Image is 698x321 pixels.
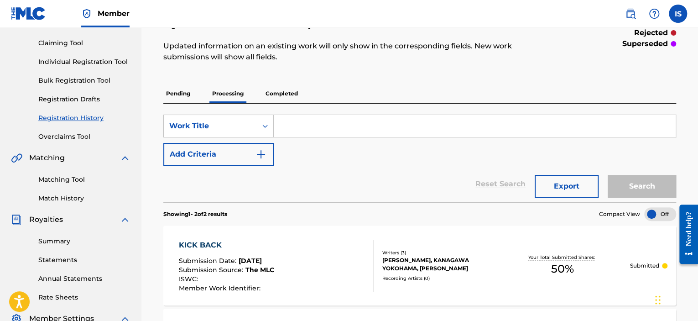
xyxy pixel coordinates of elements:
[621,5,640,23] a: Public Search
[263,84,301,103] p: Completed
[163,143,274,166] button: Add Criteria
[652,277,698,321] iframe: Chat Widget
[634,27,668,38] p: rejected
[169,121,251,132] div: Work Title
[622,38,668,49] p: superseded
[38,113,130,123] a: Registration History
[551,261,574,277] span: 50 %
[38,274,130,284] a: Annual Statements
[630,262,659,270] p: Submitted
[179,284,263,292] span: Member Work Identifier :
[11,7,46,20] img: MLC Logo
[163,226,676,305] a: KICK BACKSubmission Date:[DATE]Submission Source:The MLCISWC:Member Work Identifier:Writers (3)[P...
[120,153,130,163] img: expand
[38,38,130,48] a: Claiming Tool
[38,57,130,67] a: Individual Registration Tool
[179,240,274,251] div: KICK BACK
[38,175,130,184] a: Matching Tool
[535,175,599,198] button: Export
[11,214,22,225] img: Royalties
[81,8,92,19] img: Top Rightsholder
[38,237,130,246] a: Summary
[599,210,640,218] span: Compact View
[239,257,262,265] span: [DATE]
[179,257,239,265] span: Submission Date :
[163,115,676,202] form: Search Form
[528,254,597,261] p: Your Total Submitted Shares:
[672,198,698,271] iframe: Resource Center
[625,8,636,19] img: search
[29,214,63,225] span: Royalties
[163,210,227,218] p: Showing 1 - 2 of 2 results
[11,153,22,163] img: Matching
[209,84,246,103] p: Processing
[649,8,660,19] img: help
[245,266,274,274] span: The MLC
[645,5,663,23] div: Help
[669,5,687,23] div: User Menu
[382,249,495,256] div: Writers ( 3 )
[38,293,130,302] a: Rate Sheets
[38,95,130,104] a: Registration Drafts
[163,41,558,63] p: Updated information on an existing work will only show in the corresponding fields. New work subm...
[655,286,661,314] div: Перетащить
[38,194,130,203] a: Match History
[652,277,698,321] div: Виджет чата
[163,84,193,103] p: Pending
[255,149,266,160] img: 9d2ae6d4665cec9f34b9.svg
[38,255,130,265] a: Statements
[29,153,65,163] span: Matching
[382,256,495,273] div: [PERSON_NAME], KANAGAWA YOKOHAMA, [PERSON_NAME]
[38,76,130,85] a: Bulk Registration Tool
[98,8,130,19] span: Member
[120,214,130,225] img: expand
[179,266,245,274] span: Submission Source :
[38,132,130,142] a: Overclaims Tool
[179,275,200,283] span: ISWC :
[382,275,495,282] div: Recording Artists ( 0 )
